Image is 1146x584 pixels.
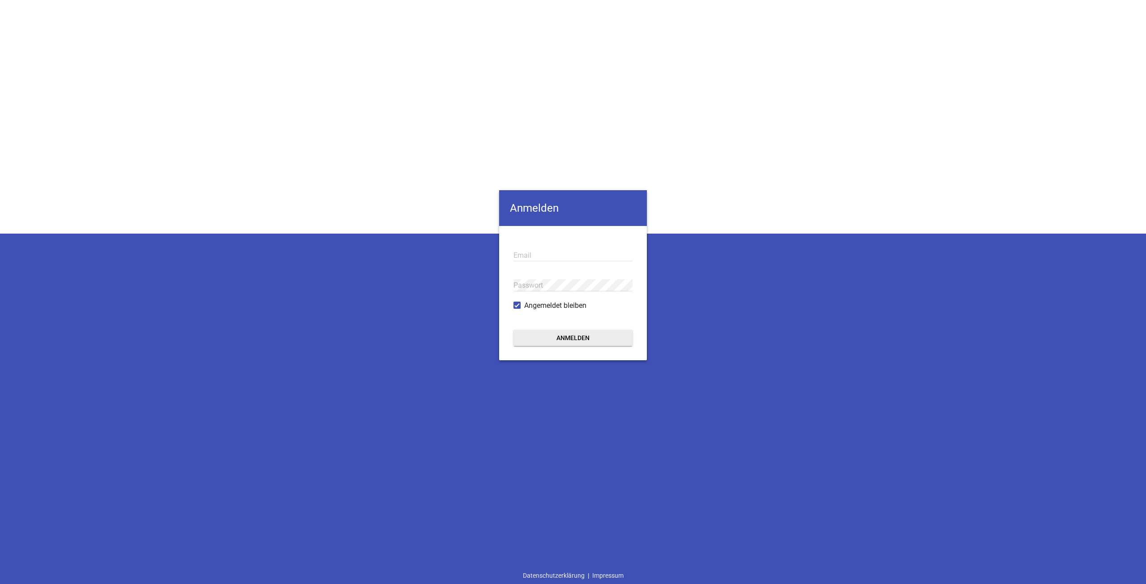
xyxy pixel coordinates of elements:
[524,300,586,311] span: Angemeldet bleiben
[520,567,627,584] div: |
[499,190,647,226] h4: Anmelden
[520,567,588,584] a: Datenschutzerklärung
[513,330,633,346] button: Anmelden
[589,567,627,584] a: Impressum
